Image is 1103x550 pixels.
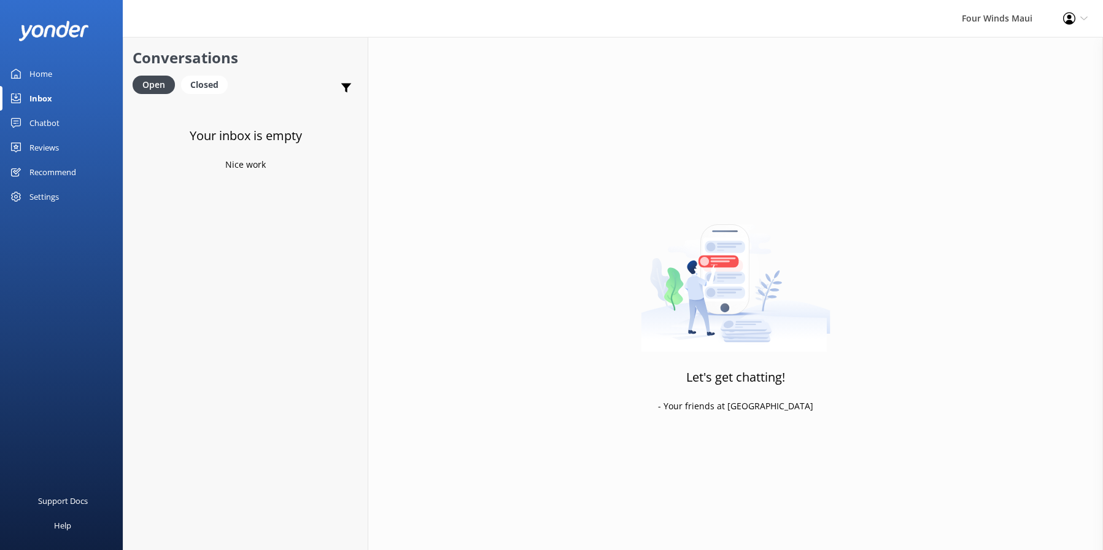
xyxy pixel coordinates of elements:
p: Nice work [225,158,266,171]
h2: Conversations [133,46,358,69]
div: Reviews [29,135,59,160]
div: Open [133,76,175,94]
div: Inbox [29,86,52,111]
h3: Let's get chatting! [686,367,785,387]
p: - Your friends at [GEOGRAPHIC_DATA] [658,399,813,413]
a: Open [133,77,181,91]
a: Closed [181,77,234,91]
div: Recommend [29,160,76,184]
div: Help [54,513,71,538]
div: Closed [181,76,228,94]
div: Settings [29,184,59,209]
div: Home [29,61,52,86]
div: Chatbot [29,111,60,135]
img: artwork of a man stealing a conversation from at giant smartphone [641,198,830,352]
div: Support Docs [38,489,88,513]
img: yonder-white-logo.png [18,21,89,41]
h3: Your inbox is empty [190,126,302,146]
